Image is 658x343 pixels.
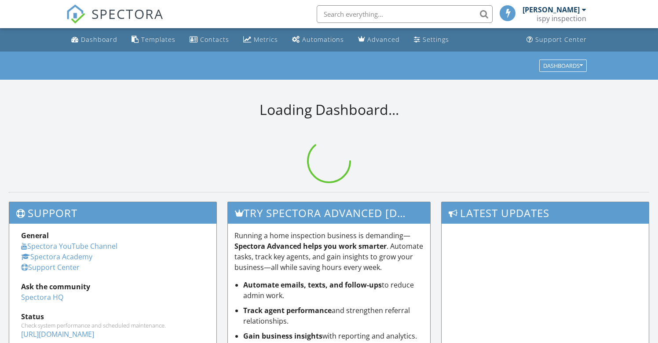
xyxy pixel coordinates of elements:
[243,306,332,315] strong: Track agent performance
[9,202,216,224] h3: Support
[243,305,423,326] li: and strengthen referral relationships.
[200,35,229,44] div: Contacts
[543,63,583,69] div: Dashboards
[21,311,205,322] div: Status
[317,5,493,23] input: Search everything...
[234,230,423,273] p: Running a home inspection business is demanding— . Automate tasks, track key agents, and gain ins...
[21,322,205,329] div: Check system performance and scheduled maintenance.
[66,4,85,24] img: The Best Home Inspection Software - Spectora
[243,331,322,341] strong: Gain business insights
[535,35,587,44] div: Support Center
[186,32,233,48] a: Contacts
[81,35,117,44] div: Dashboard
[523,5,580,14] div: [PERSON_NAME]
[141,35,175,44] div: Templates
[423,35,449,44] div: Settings
[240,32,281,48] a: Metrics
[254,35,278,44] div: Metrics
[539,59,587,72] button: Dashboards
[302,35,344,44] div: Automations
[243,331,423,341] li: with reporting and analytics.
[128,32,179,48] a: Templates
[21,281,205,292] div: Ask the community
[243,280,423,301] li: to reduce admin work.
[228,202,430,224] h3: Try spectora advanced [DATE]
[410,32,453,48] a: Settings
[21,231,49,240] strong: General
[68,32,121,48] a: Dashboard
[523,32,590,48] a: Support Center
[537,14,586,23] div: ispy inspection
[91,4,164,23] span: SPECTORA
[21,262,80,272] a: Support Center
[21,329,94,339] a: [URL][DOMAIN_NAME]
[355,32,403,48] a: Advanced
[66,12,164,30] a: SPECTORA
[367,35,400,44] div: Advanced
[289,32,347,48] a: Automations (Basic)
[234,241,387,251] strong: Spectora Advanced helps you work smarter
[21,241,117,251] a: Spectora YouTube Channel
[442,202,649,224] h3: Latest Updates
[21,252,92,262] a: Spectora Academy
[243,280,382,290] strong: Automate emails, texts, and follow-ups
[21,292,63,302] a: Spectora HQ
